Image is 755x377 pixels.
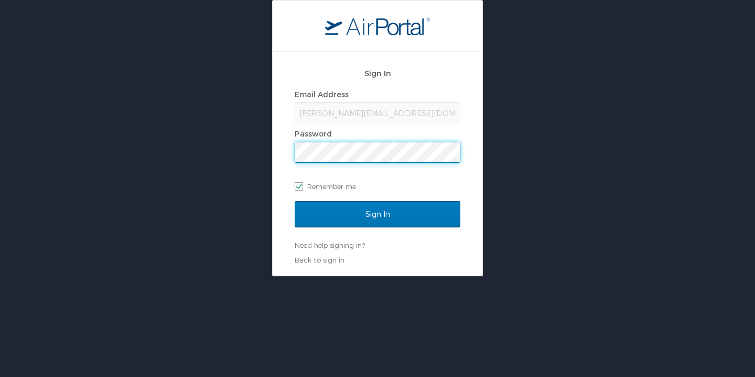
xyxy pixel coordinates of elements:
[295,67,460,79] h2: Sign In
[295,90,349,99] label: Email Address
[295,201,460,227] input: Sign In
[295,241,365,249] a: Need help signing in?
[325,16,430,35] img: logo
[295,129,332,138] label: Password
[295,256,344,264] a: Back to sign in
[295,179,460,194] label: Remember me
